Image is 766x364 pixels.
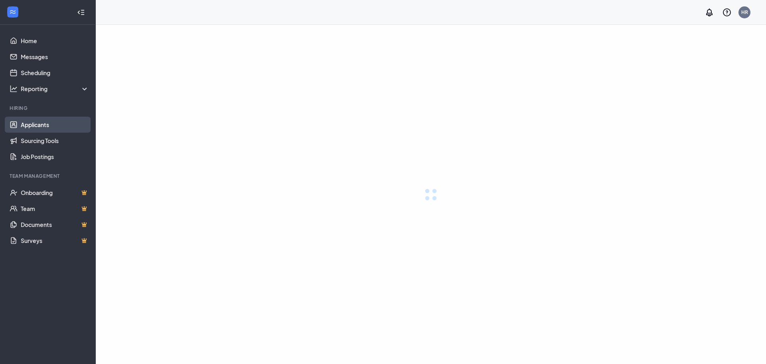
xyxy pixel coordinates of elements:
[9,8,17,16] svg: WorkstreamLogo
[10,105,87,111] div: Hiring
[10,85,18,93] svg: Analysis
[741,9,748,16] div: HR
[21,33,89,49] a: Home
[21,217,89,233] a: DocumentsCrown
[21,185,89,201] a: OnboardingCrown
[21,233,89,249] a: SurveysCrown
[21,149,89,165] a: Job Postings
[21,85,89,93] div: Reporting
[722,8,732,17] svg: QuestionInfo
[21,133,89,149] a: Sourcing Tools
[10,173,87,179] div: Team Management
[705,8,714,17] svg: Notifications
[77,8,85,16] svg: Collapse
[21,201,89,217] a: TeamCrown
[21,117,89,133] a: Applicants
[21,65,89,81] a: Scheduling
[21,49,89,65] a: Messages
